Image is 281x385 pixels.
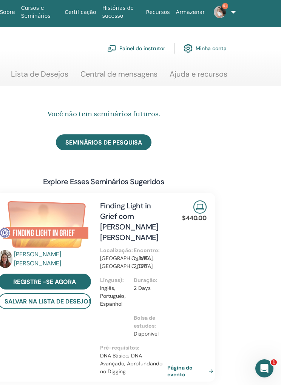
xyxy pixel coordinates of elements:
a: Página do evento [167,364,216,378]
p: Localização : [100,246,129,254]
p: Pré-requisitos : [100,344,167,352]
img: cog.svg [184,42,193,55]
p: Encontro : [134,246,163,254]
a: Lista de Desejos [11,69,68,84]
p: Línguas) : [100,276,129,284]
span: Registre -se agora [13,278,76,286]
a: Central de mensagens [80,69,157,84]
p: Duração : [134,276,163,284]
a: Minha conta [184,40,227,57]
p: out/10, 2025 [134,254,163,270]
a: Ajuda e recursos [170,69,227,84]
a: Cursos e Seminários [18,1,62,23]
a: Recursos [143,5,173,19]
a: Certificação [62,5,99,19]
a: SEMINÁRIOS DE PESQUISA [56,134,151,150]
h3: Explore esses seminários sugeridos [43,176,164,187]
p: $440.00 [182,214,207,223]
p: [GEOGRAPHIC_DATA], [GEOGRAPHIC_DATA] [100,254,129,270]
p: 2 Days [134,284,163,292]
span: SEMINÁRIOS DE PESQUISA [65,139,142,146]
p: Inglês, Português, Espanhol [100,284,129,308]
p: Bolsa de estudos : [134,314,163,330]
span: 9+ [222,3,228,9]
iframe: Intercom live chat [255,359,273,377]
a: [PERSON_NAME] [PERSON_NAME] [14,250,91,268]
img: chalkboard-teacher.svg [107,45,116,52]
a: Finding Light in Grief com [PERSON_NAME] [PERSON_NAME] [100,201,158,242]
span: 1 [271,359,277,365]
a: Armazenar [173,5,208,19]
p: Disponível [134,330,163,338]
a: Histórias de sucesso [99,1,143,23]
a: Painel do instrutor [107,40,165,57]
img: default.jpg [214,6,226,18]
img: Live Online Seminar [193,200,207,214]
p: DNA Básico, DNA Avançado, Aprofundando no Digging [100,352,167,376]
